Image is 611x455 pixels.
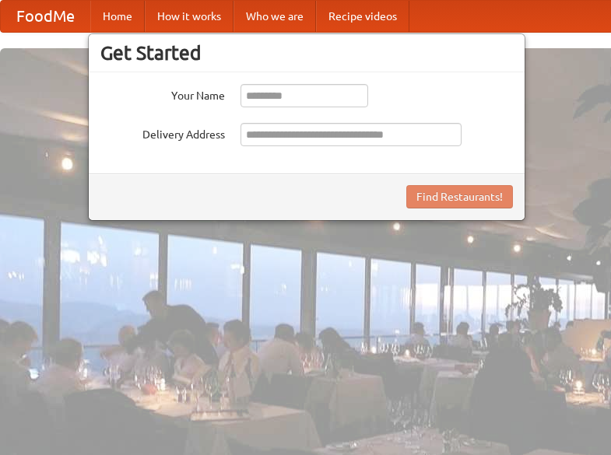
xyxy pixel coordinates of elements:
[100,123,225,142] label: Delivery Address
[316,1,409,32] a: Recipe videos
[100,41,513,65] h3: Get Started
[234,1,316,32] a: Who we are
[90,1,145,32] a: Home
[1,1,90,32] a: FoodMe
[406,185,513,208] button: Find Restaurants!
[100,84,225,103] label: Your Name
[145,1,234,32] a: How it works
